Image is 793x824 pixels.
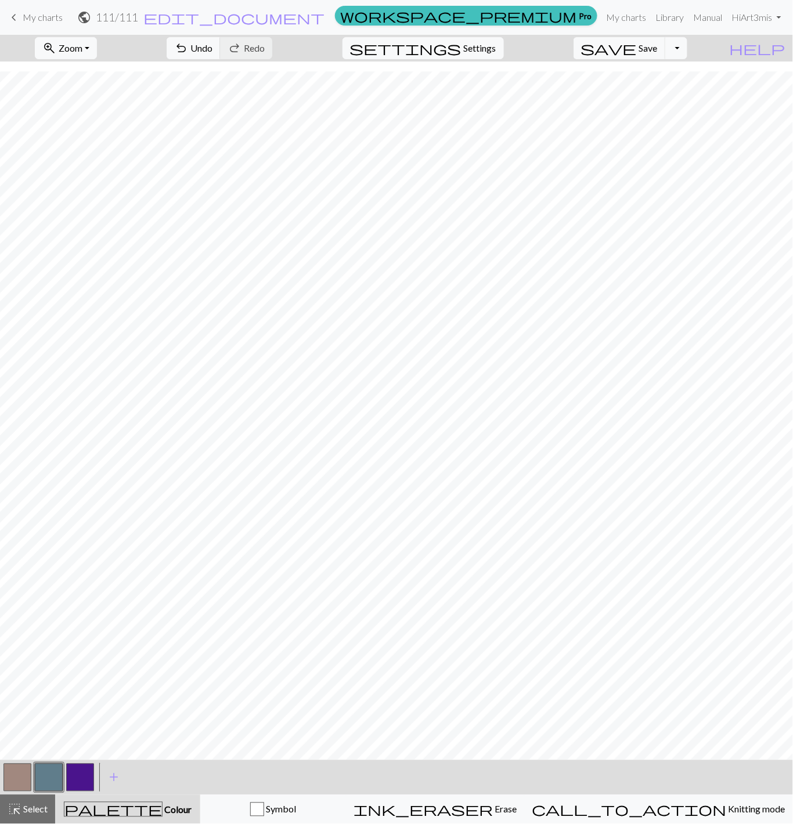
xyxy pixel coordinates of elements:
[689,6,727,29] a: Manual
[163,804,192,815] span: Colour
[7,9,21,26] span: keyboard_arrow_left
[354,801,493,818] span: ink_eraser
[143,9,325,26] span: edit_document
[464,41,496,55] span: Settings
[174,40,188,56] span: undo
[532,801,727,818] span: call_to_action
[335,6,597,26] a: Pro
[639,42,658,53] span: Save
[727,804,785,815] span: Knitting mode
[42,40,56,56] span: zoom_in
[107,769,121,786] span: add
[730,40,785,56] span: help
[350,40,462,56] span: settings
[167,37,221,59] button: Undo
[21,804,48,815] span: Select
[346,795,524,824] button: Erase
[35,37,97,59] button: Zoom
[64,801,162,818] span: palette
[200,795,346,824] button: Symbol
[524,795,793,824] button: Knitting mode
[8,801,21,818] span: highlight_alt
[340,8,577,24] span: workspace_premium
[581,40,637,56] span: save
[727,6,786,29] a: HiArt3mis
[77,9,91,26] span: public
[493,804,517,815] span: Erase
[23,12,63,23] span: My charts
[574,37,666,59] button: Save
[651,6,689,29] a: Library
[343,37,504,59] button: SettingsSettings
[55,795,200,824] button: Colour
[7,8,63,27] a: My charts
[350,41,462,55] i: Settings
[59,42,82,53] span: Zoom
[96,10,138,24] h2: 111 / 111
[602,6,651,29] a: My charts
[264,804,296,815] span: Symbol
[190,42,212,53] span: Undo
